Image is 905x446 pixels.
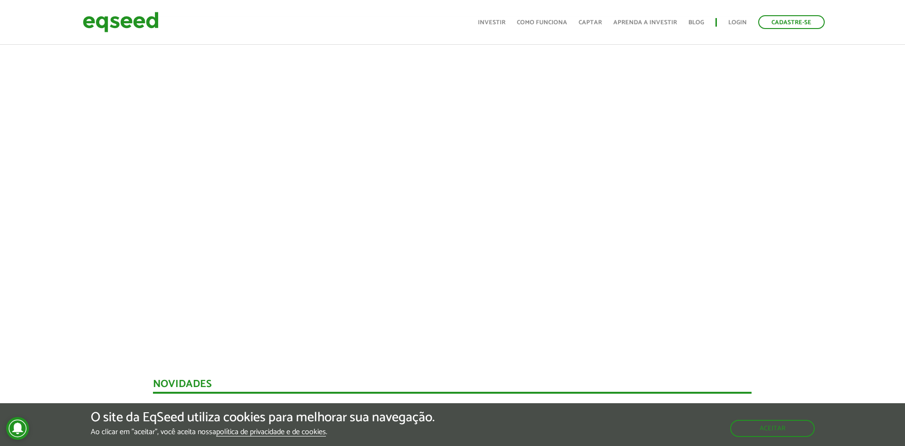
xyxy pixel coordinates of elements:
a: política de privacidade e de cookies [216,428,326,436]
a: Cadastre-se [758,15,825,29]
a: Captar [579,19,602,26]
a: Investir [478,19,505,26]
a: Login [728,19,747,26]
a: Aprenda a investir [613,19,677,26]
iframe: Co.Urban | Oferta disponível [182,36,724,340]
h5: O site da EqSeed utiliza cookies para melhorar sua navegação. [91,410,435,425]
img: EqSeed [83,10,159,35]
a: Blog [688,19,704,26]
p: Ao clicar em "aceitar", você aceita nossa . [91,427,435,436]
div: Novidades [153,379,752,394]
a: Como funciona [517,19,567,26]
button: Aceitar [730,420,815,437]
